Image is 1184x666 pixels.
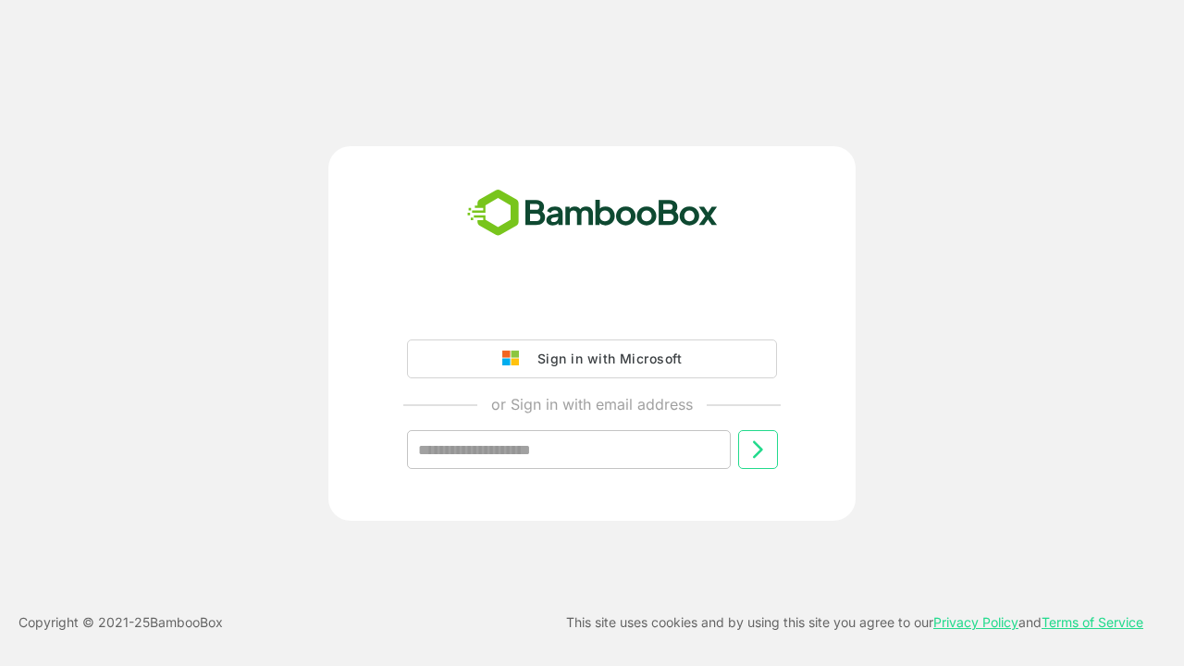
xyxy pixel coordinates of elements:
img: google [502,351,528,367]
p: or Sign in with email address [491,393,693,415]
p: Copyright © 2021- 25 BambooBox [18,611,223,634]
a: Privacy Policy [933,614,1018,630]
img: bamboobox [457,183,728,244]
div: Sign in with Microsoft [528,347,682,371]
button: Sign in with Microsoft [407,339,777,378]
p: This site uses cookies and by using this site you agree to our and [566,611,1143,634]
a: Terms of Service [1042,614,1143,630]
